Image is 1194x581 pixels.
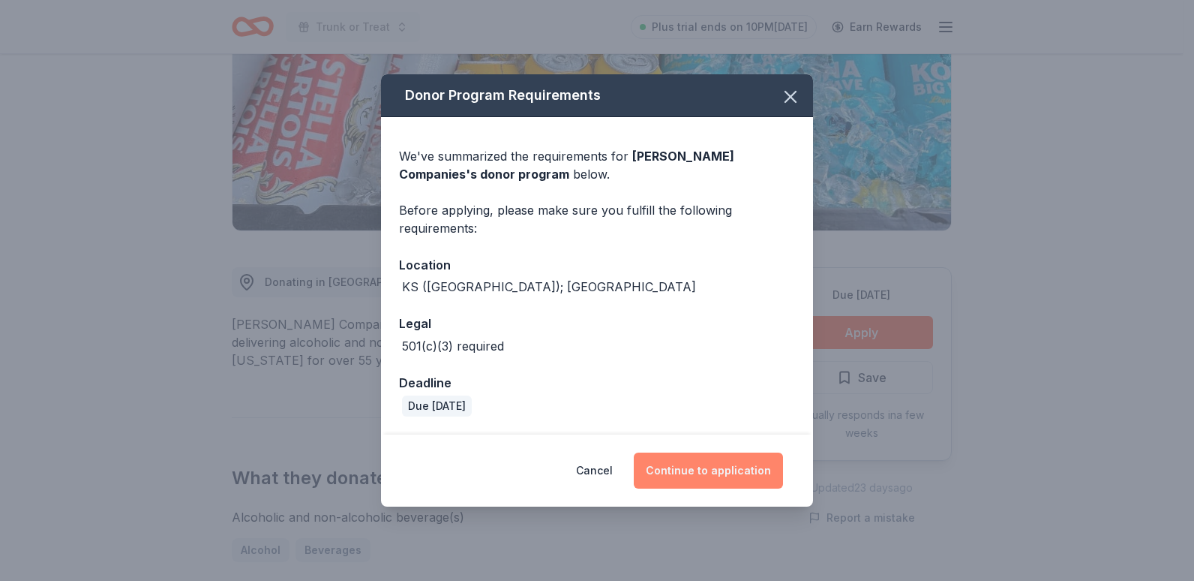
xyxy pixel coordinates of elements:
[576,453,613,489] button: Cancel
[399,255,795,275] div: Location
[402,337,504,355] div: 501(c)(3) required
[381,74,813,117] div: Donor Program Requirements
[399,147,795,183] div: We've summarized the requirements for below.
[399,373,795,393] div: Deadline
[402,278,696,296] div: KS ([GEOGRAPHIC_DATA]); [GEOGRAPHIC_DATA]
[399,314,795,333] div: Legal
[402,396,472,417] div: Due [DATE]
[399,201,795,237] div: Before applying, please make sure you fulfill the following requirements:
[634,453,783,489] button: Continue to application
